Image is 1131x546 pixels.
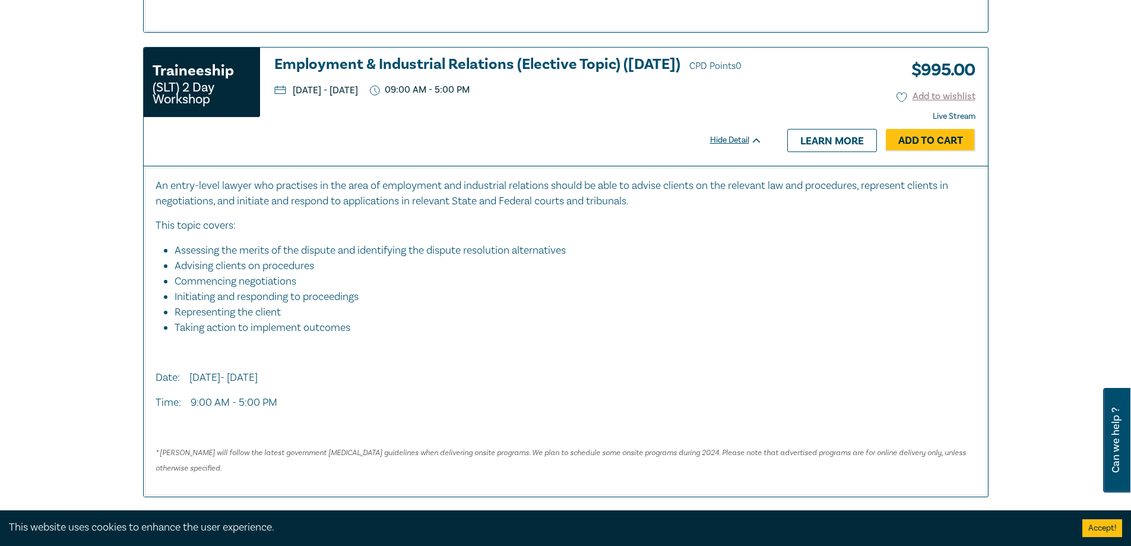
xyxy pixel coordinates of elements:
[274,86,358,95] p: [DATE] - [DATE]
[689,60,742,72] span: CPD Points 0
[787,129,877,152] a: Learn more
[710,134,775,146] div: Hide Detail
[175,320,976,336] li: Taking action to implement outcomes
[175,289,964,305] li: Initiating and responding to proceedings
[156,178,976,209] p: An entry-level lawyer who practises in the area of employment and industrial relations should be ...
[274,56,762,74] h3: Employment & Industrial Relations (Elective Topic) ([DATE])
[156,395,976,411] p: Time: 9:00 AM - 5:00 PM
[1082,519,1122,537] button: Accept cookies
[156,448,966,472] em: * [PERSON_NAME] will follow the latest government [MEDICAL_DATA] guidelines when delivering onsit...
[153,81,251,105] small: (SLT) 2 Day Workshop
[9,520,1065,535] div: This website uses cookies to enhance the user experience.
[933,111,975,122] strong: Live Stream
[175,274,964,289] li: Commencing negotiations
[153,60,234,81] h3: Traineeship
[886,129,975,152] a: Add to Cart
[175,243,964,258] li: Assessing the merits of the dispute and identifying the dispute resolution alternatives
[175,305,964,320] li: Representing the client
[175,258,964,274] li: Advising clients on procedures
[1110,395,1122,485] span: Can we help ?
[370,84,470,96] p: 09:00 AM - 5:00 PM
[274,56,762,74] a: Employment & Industrial Relations (Elective Topic) ([DATE]) CPD Points0
[902,56,975,84] h3: $ 995.00
[156,218,976,233] p: This topic covers:
[156,370,976,386] p: Date: [DATE]- [DATE]
[896,90,975,103] button: Add to wishlist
